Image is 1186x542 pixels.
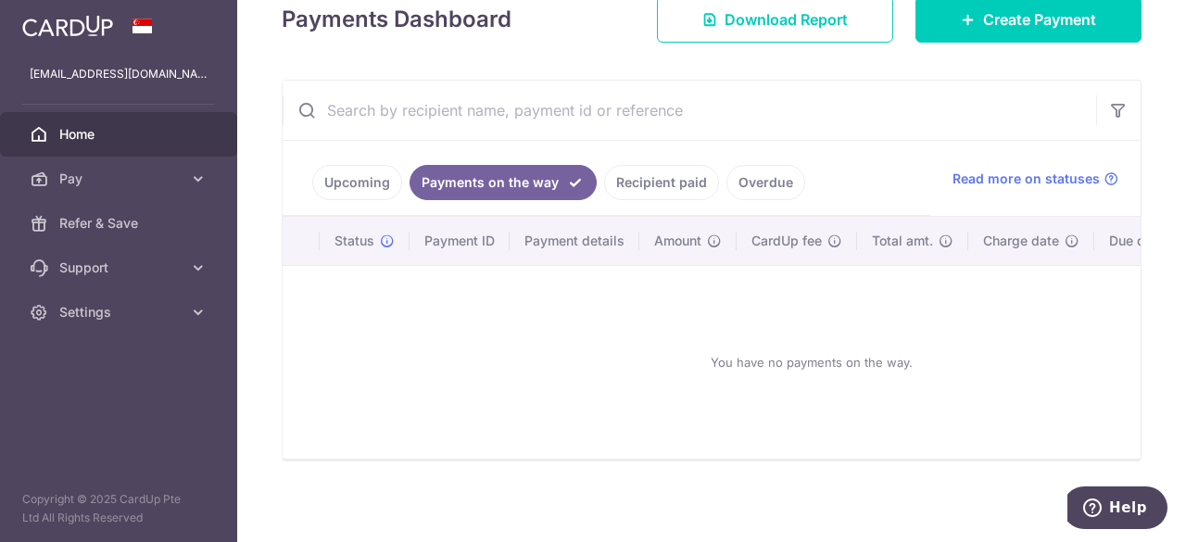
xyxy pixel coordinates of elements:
[59,125,182,144] span: Home
[22,15,113,37] img: CardUp
[59,170,182,188] span: Pay
[725,8,848,31] span: Download Report
[953,170,1118,188] a: Read more on statuses
[283,81,1096,140] input: Search by recipient name, payment id or reference
[654,232,701,250] span: Amount
[751,232,822,250] span: CardUp fee
[953,170,1100,188] span: Read more on statuses
[726,165,805,200] a: Overdue
[334,232,374,250] span: Status
[410,217,510,265] th: Payment ID
[510,217,639,265] th: Payment details
[282,3,511,36] h4: Payments Dashboard
[983,8,1096,31] span: Create Payment
[59,258,182,277] span: Support
[1109,232,1165,250] span: Due date
[1067,486,1167,533] iframe: Opens a widget where you can find more information
[410,165,597,200] a: Payments on the way
[59,303,182,321] span: Settings
[604,165,719,200] a: Recipient paid
[872,232,933,250] span: Total amt.
[983,232,1059,250] span: Charge date
[312,165,402,200] a: Upcoming
[59,214,182,233] span: Refer & Save
[30,65,208,83] p: [EMAIL_ADDRESS][DOMAIN_NAME]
